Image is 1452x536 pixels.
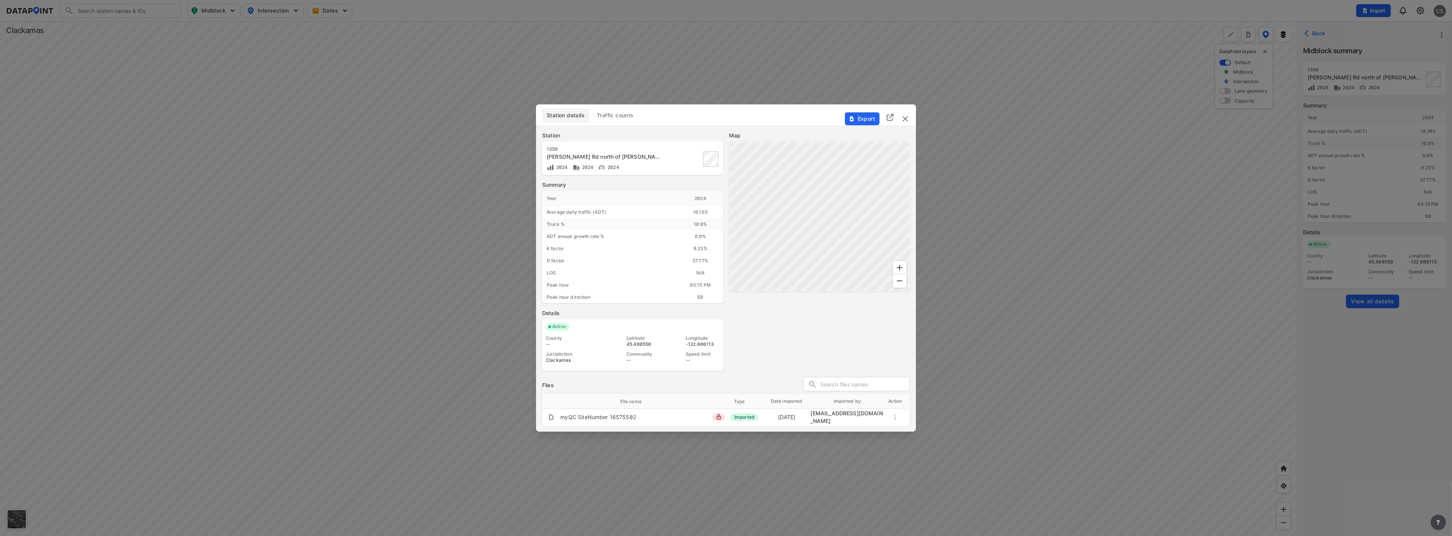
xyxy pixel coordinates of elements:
[542,218,678,230] div: Truck %
[547,164,554,171] img: Volume count
[901,114,910,123] img: close.efbf2170.svg
[580,164,594,170] span: 2024
[597,112,634,119] span: Traffic counts
[892,260,907,275] div: Zoom In
[542,382,554,389] h3: Files
[606,164,619,170] span: 2024
[1435,518,1441,527] span: ?
[1431,515,1446,530] button: more
[678,255,723,267] div: 57.77%
[678,267,723,279] div: N/A
[678,206,723,218] div: 10,103
[547,112,585,119] span: Station details
[849,115,875,123] span: Export
[884,394,906,409] th: Action
[626,357,660,363] div: --
[542,267,678,279] div: LOS
[546,351,601,357] div: Jurisdiction
[895,276,904,285] svg: Zoom Out
[542,243,678,255] div: K factor
[542,132,723,139] label: Station
[849,116,855,122] img: File%20-%20Download.70cf71cd.svg
[542,191,678,206] div: Year
[573,164,580,171] img: Vehicle class
[820,379,909,390] input: Search files names
[554,164,568,170] span: 2024
[626,341,660,347] div: 45.400550
[598,164,606,171] img: Vehicle speed
[542,291,678,303] div: Peak hour direction
[542,230,678,243] div: ADT annual growth rate %
[678,230,723,243] div: 0.0 %
[763,410,811,424] td: [DATE]
[620,398,652,405] span: File name
[678,243,723,255] div: 9.23%
[542,108,910,123] div: basic tabs example
[895,263,904,272] svg: Zoom In
[892,274,907,288] div: Zoom Out
[626,351,660,357] div: Community
[811,394,884,409] th: Imported by
[901,114,910,123] button: delete
[548,414,554,420] img: file.af1f9d02.svg
[549,323,569,331] span: Active
[546,357,601,363] div: Clackamas
[542,309,723,317] label: Details
[560,413,636,421] div: myQC SiteNumber 16575502
[734,398,755,405] span: Type
[763,394,811,409] th: Date imported
[845,112,879,125] button: Export
[542,206,678,218] div: Average daily traffic (ADT)
[886,113,895,122] img: full_screen.b7bf9a36.svg
[678,191,723,206] div: 2024
[547,153,663,161] div: SE Oatfield Rd north of SE McNary Rd
[626,335,660,341] div: Latitude
[686,357,719,363] div: --
[729,132,910,139] label: Map
[542,255,678,267] div: D factor
[678,279,723,291] div: 03:15 PM
[547,146,663,152] div: 1359
[678,291,723,303] div: SB
[686,351,719,357] div: Speed limit
[686,335,719,341] div: Longitude
[811,410,884,425] div: migration@data-point.io
[678,218,723,230] div: 10.9 %
[542,279,678,291] div: Peak hour
[686,341,719,347] div: -122.606113
[546,335,601,341] div: County
[546,341,601,347] div: --
[731,413,758,421] span: Imported
[716,414,721,419] img: lock_close.8fab59a9.svg
[542,181,723,189] label: Summary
